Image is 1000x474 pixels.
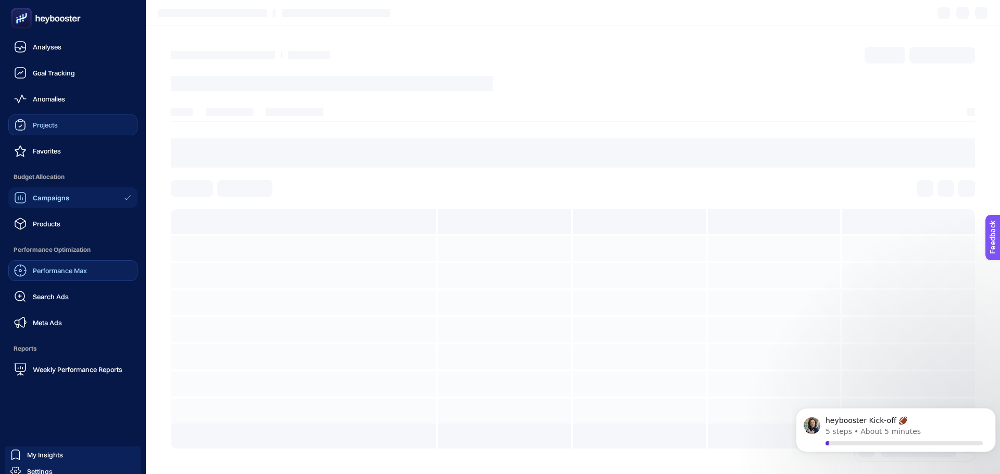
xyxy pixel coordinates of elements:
[33,121,58,129] span: Projects
[8,114,137,135] a: Projects
[8,260,137,281] a: Performance Max
[5,446,141,463] a: My Insights
[8,239,137,260] span: Performance Optimization
[33,220,60,228] span: Products
[33,365,122,374] span: Weekly Performance Reports
[8,140,137,161] a: Favorites
[8,62,137,83] a: Goal Tracking
[33,95,65,103] span: Anomalies
[33,69,75,77] span: Goal Tracking
[8,359,137,380] a: Weekly Performance Reports
[8,213,137,234] a: Products
[8,166,137,187] span: Budget Allocation
[792,396,1000,469] iframe: Intercom notifications message
[33,292,69,301] span: Search Ads
[8,286,137,307] a: Search Ads
[8,312,137,333] a: Meta Ads
[33,266,87,275] span: Performance Max
[33,43,61,51] span: Analyses
[27,451,63,459] span: My Insights
[33,318,62,327] span: Meta Ads
[8,187,137,208] a: Campaigns
[8,36,137,57] a: Analyses
[8,338,137,359] span: Reports
[33,147,61,155] span: Favorites
[33,194,69,202] span: Campaigns
[8,88,137,109] a: Anomalies
[6,3,40,11] span: Feedback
